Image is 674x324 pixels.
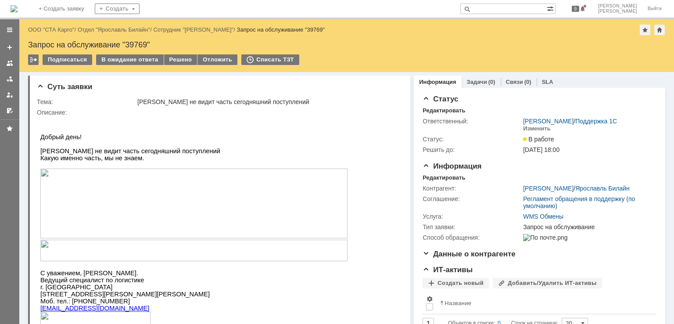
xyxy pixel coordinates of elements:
a: Сотрудник "[PERSON_NAME]" [153,26,233,33]
a: [EMAIL_ADDRESS][DOMAIN_NAME] [4,189,112,196]
div: Услуга: [423,213,521,220]
span: [STREET_ADDRESS][PERSON_NAME][PERSON_NAME] Моб. тел.: [PHONE_NUMBER] [4,175,173,189]
div: Тема: [37,98,136,105]
a: ООО "СТА Карго" [28,26,75,33]
div: / [153,26,237,33]
div: (0) [488,79,495,85]
span: [PERSON_NAME] [598,9,637,14]
img: download [4,124,311,145]
a: Регламент обращения в поддержку (по умолчанию) [523,195,635,209]
div: Способ обращения: [423,234,521,241]
div: Запрос на обслуживание "39769" [28,40,665,49]
a: Ярославль Билайн [575,185,630,192]
div: Запрос на обслуживание [523,223,652,230]
a: Поддержка 1С [575,118,617,125]
div: Запрос на обслуживание "39769" [237,26,325,33]
div: / [28,26,78,33]
a: Перейти на домашнюю страницу [11,5,18,12]
a: [PERSON_NAME] [523,118,574,125]
span: Добрый день! [4,18,45,25]
img: download [4,53,311,122]
a: Мои согласования [3,104,17,118]
span: С уважением, [PERSON_NAME]. [4,154,101,161]
span: [PERSON_NAME] не видит часть сегодняшний поступлений [4,32,183,39]
a: WMS Обмены [523,213,563,220]
div: Ответственный: [423,118,521,125]
span: [PERSON_NAME] [598,4,637,9]
div: Редактировать [423,174,465,181]
img: logo [11,5,18,12]
div: Название [445,300,471,306]
span: Расширенный поиск [547,4,556,12]
div: Контрагент: [423,185,521,192]
div: Описание: [37,109,400,116]
span: Статус [423,95,458,103]
a: Задачи [467,79,487,85]
span: Ведущий специалист по логистике [4,161,108,168]
div: / [523,185,630,192]
span: В работе [523,136,554,143]
div: Изменить [523,125,551,132]
div: Соглашение: [423,195,521,202]
img: По почте.png [523,234,567,241]
a: Мои заявки [3,88,17,102]
div: Сделать домашней страницей [654,25,665,35]
div: Работа с массовостью [28,54,39,65]
span: [DATE] 18:00 [523,146,559,153]
span: Настройки [426,295,433,302]
span: г. [GEOGRAPHIC_DATA] [4,168,75,175]
a: SLA [542,79,553,85]
span: 9 [572,6,580,12]
div: (0) [524,79,531,85]
a: [PERSON_NAME] [523,185,574,192]
div: Создать [95,4,140,14]
div: Статус: [423,136,521,143]
span: ИТ-активы [423,266,473,274]
span: Какую именно часть, мы не знаем. [4,39,107,46]
div: Добавить в избранное [640,25,650,35]
th: Название [437,292,649,314]
a: Заявки на командах [3,56,17,70]
div: Решить до: [423,146,521,153]
div: / [78,26,154,33]
div: Редактировать [423,107,465,114]
a: Заявки в моей ответственности [3,72,17,86]
span: Информация [423,162,481,170]
div: [PERSON_NAME] не видит часть сегодняшний поступлений [137,98,398,105]
span: Суть заявки [37,83,92,91]
img: download [4,196,114,224]
a: Отдел "Ярославль Билайн" [78,26,150,33]
div: Тип заявки: [423,223,521,230]
span: Данные о контрагенте [423,250,516,258]
a: Создать заявку [3,40,17,54]
a: Информация [419,79,456,85]
a: Связи [506,79,523,85]
div: / [523,118,617,125]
